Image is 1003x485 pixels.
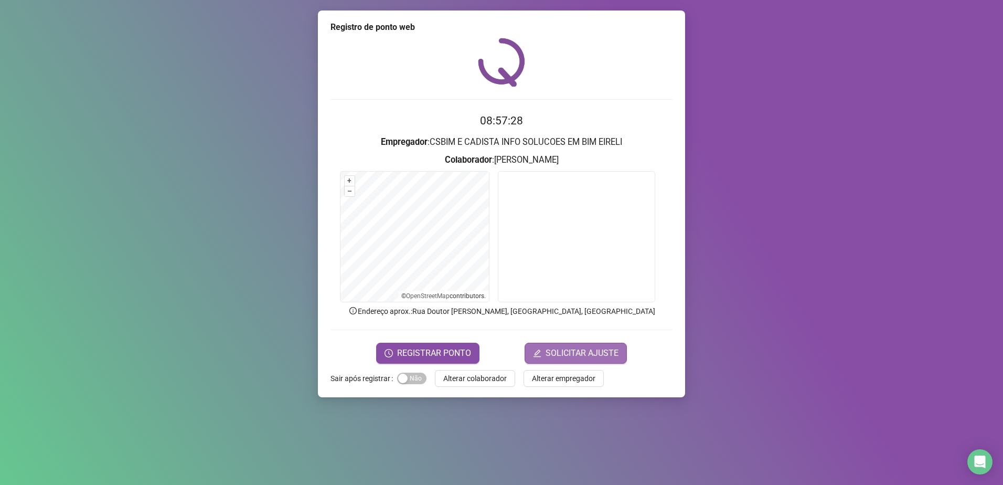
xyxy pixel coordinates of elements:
button: Alterar colaborador [435,370,515,387]
time: 08:57:28 [480,114,523,127]
span: edit [533,349,541,357]
span: Alterar colaborador [443,373,507,384]
button: – [345,186,355,196]
button: editSOLICITAR AJUSTE [525,343,627,364]
span: SOLICITAR AJUSTE [546,347,618,360]
button: Alterar empregador [524,370,604,387]
span: Alterar empregador [532,373,595,384]
span: clock-circle [385,349,393,357]
li: © contributors. [401,292,486,300]
button: + [345,176,355,186]
p: Endereço aprox. : Rua Doutor [PERSON_NAME], [GEOGRAPHIC_DATA], [GEOGRAPHIC_DATA] [330,305,673,317]
strong: Empregador [381,137,428,147]
label: Sair após registrar [330,370,397,387]
strong: Colaborador [445,155,492,165]
button: REGISTRAR PONTO [376,343,479,364]
h3: : [PERSON_NAME] [330,153,673,167]
div: Registro de ponto web [330,21,673,34]
div: Open Intercom Messenger [967,449,993,475]
span: info-circle [348,306,358,315]
img: QRPoint [478,38,525,87]
span: REGISTRAR PONTO [397,347,471,360]
h3: : CSBIM E CADISTA INFO SOLUCOES EM BIM EIRELI [330,135,673,149]
a: OpenStreetMap [406,292,450,300]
